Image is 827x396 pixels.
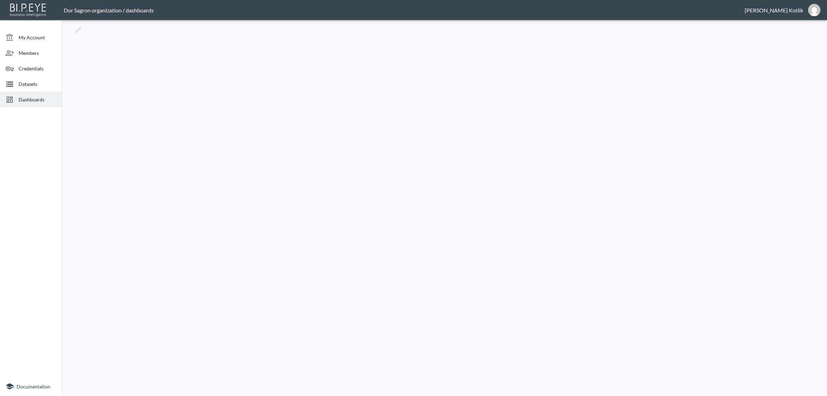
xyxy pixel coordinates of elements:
[74,26,83,34] svg: Edit
[19,49,57,57] span: Members
[9,2,48,17] img: bipeye-logo
[803,2,825,18] button: dinak@ibi.co.il
[19,65,57,72] span: Credentials
[19,34,57,41] span: My Account
[808,4,820,16] img: 531933d148c321bd54990e2d729438bd
[6,382,57,390] a: Documentation
[19,80,57,88] span: Datasets
[745,7,803,13] div: [PERSON_NAME] Kotlik
[17,384,50,389] span: Documentation
[64,7,745,13] div: Dor Sagron organization / dashboards
[19,96,57,103] span: Dashboards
